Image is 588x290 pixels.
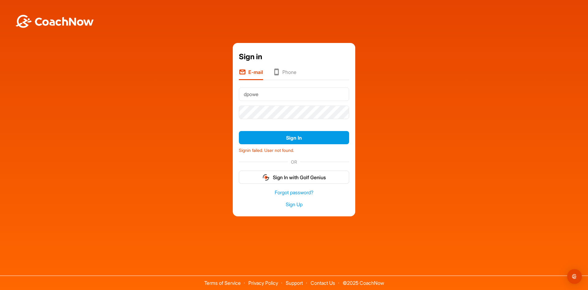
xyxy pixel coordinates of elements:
img: gg_logo [262,174,270,181]
a: Sign Up [239,201,349,208]
div: Signin failed. User not found. [239,145,349,153]
li: Phone [273,68,296,80]
div: Open Intercom Messenger [567,269,582,284]
span: © 2025 CoachNow [340,276,387,285]
a: Terms of Service [204,280,241,286]
li: E-mail [239,68,263,80]
input: E-mail [239,87,349,101]
a: Privacy Policy [248,280,278,286]
a: Forgot password? [239,189,349,196]
a: Contact Us [311,280,335,286]
a: Support [286,280,303,286]
span: OR [288,159,300,165]
img: BwLJSsUCoWCh5upNqxVrqldRgqLPVwmV24tXu5FoVAoFEpwwqQ3VIfuoInZCoVCoTD4vwADAC3ZFMkVEQFDAAAAAElFTkSuQmCC [15,15,94,28]
div: Sign in [239,51,349,62]
button: Sign In [239,131,349,144]
button: Sign In with Golf Genius [239,171,349,184]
